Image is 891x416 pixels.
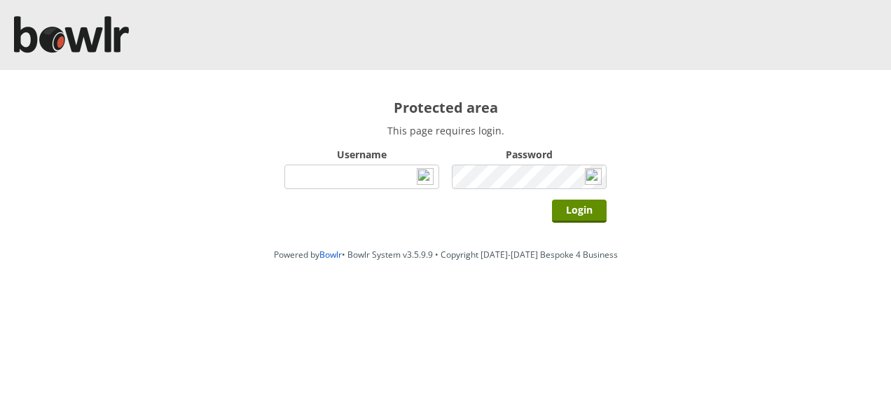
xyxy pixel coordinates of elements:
[284,98,607,117] h2: Protected area
[585,168,602,185] img: npw-badge-icon-locked.svg
[552,200,607,223] input: Login
[452,148,607,161] label: Password
[274,249,618,261] span: Powered by • Bowlr System v3.5.9.9 • Copyright [DATE]-[DATE] Bespoke 4 Business
[284,148,439,161] label: Username
[319,249,342,261] a: Bowlr
[417,168,434,185] img: npw-badge-icon-locked.svg
[284,124,607,137] p: This page requires login.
